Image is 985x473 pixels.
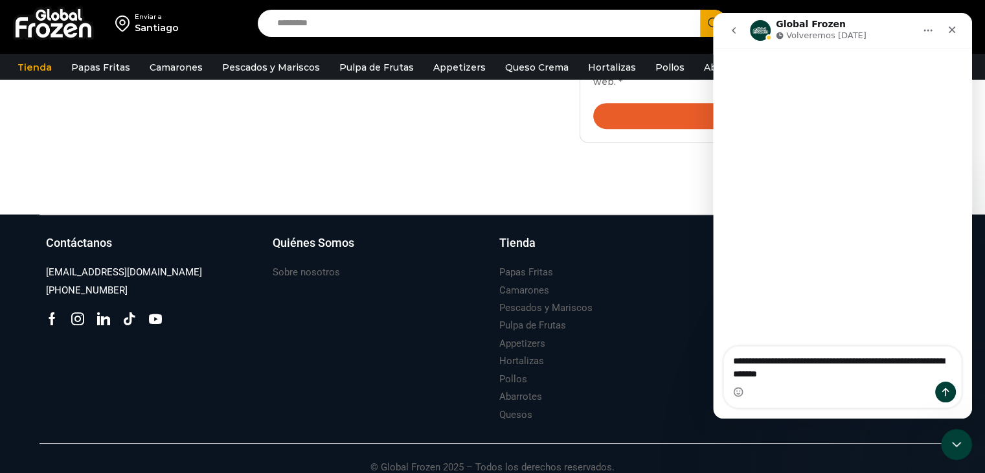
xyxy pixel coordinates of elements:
[499,408,532,422] h3: Quesos
[499,264,553,281] a: Papas Fritas
[593,103,933,130] button: Realizar el pedido
[11,55,58,80] a: Tienda
[499,284,549,297] h3: Camarones
[499,235,713,264] a: Tienda
[582,55,642,80] a: Hortalizas
[499,354,544,368] h3: Hortalizas
[499,299,593,317] a: Pescados y Mariscos
[46,282,128,299] a: [PHONE_NUMBER]
[914,8,972,39] a: 1 Carrito
[273,235,486,264] a: Quiénes Somos
[273,266,340,279] h3: Sobre nosotros
[46,266,202,279] h3: [EMAIL_ADDRESS][DOMAIN_NAME]
[427,55,492,80] a: Appetizers
[333,55,420,80] a: Pulpa de Frutas
[46,235,112,251] h3: Contáctanos
[499,301,593,315] h3: Pescados y Mariscos
[273,264,340,281] a: Sobre nosotros
[499,266,553,279] h3: Papas Fritas
[65,55,137,80] a: Papas Fritas
[216,55,326,80] a: Pescados y Mariscos
[499,335,545,352] a: Appetizers
[499,319,566,332] h3: Pulpa de Frutas
[46,264,202,281] a: [EMAIL_ADDRESS][DOMAIN_NAME]
[499,352,544,370] a: Hortalizas
[499,55,575,80] a: Queso Crema
[618,76,622,87] abbr: requerido
[499,371,527,388] a: Pollos
[593,62,906,87] span: He leído y estoy de acuerdo con los de la web.
[135,12,179,21] div: Enviar a
[700,10,727,37] button: Search button
[143,55,209,80] a: Camarones
[697,55,758,80] a: Abarrotes
[499,388,542,406] a: Abarrotes
[46,235,260,264] a: Contáctanos
[941,429,972,460] iframe: Intercom live chat
[837,10,900,36] a: Mi cuenta
[499,317,566,334] a: Pulpa de Frutas
[499,235,536,251] h3: Tienda
[499,282,549,299] a: Camarones
[499,373,527,386] h3: Pollos
[499,406,532,424] a: Quesos
[273,235,354,251] h3: Quiénes Somos
[713,13,972,419] iframe: Intercom live chat
[135,21,179,34] div: Santiago
[499,337,545,351] h3: Appetizers
[46,284,128,297] h3: [PHONE_NUMBER]
[649,55,691,80] a: Pollos
[115,12,135,34] img: address-field-icon.svg
[499,390,542,404] h3: Abarrotes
